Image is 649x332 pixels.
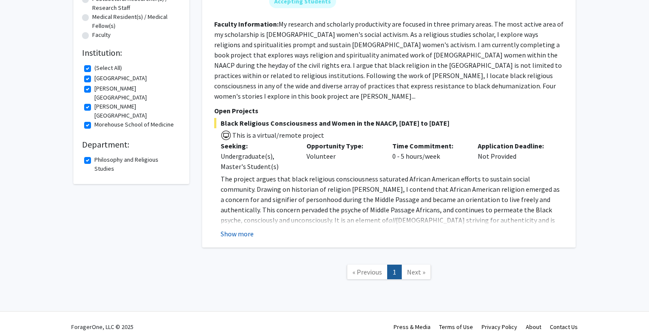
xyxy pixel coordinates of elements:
[94,84,179,102] label: [PERSON_NAME][GEOGRAPHIC_DATA]
[300,141,386,172] div: Volunteer
[306,141,379,151] p: Opportunity Type:
[221,141,294,151] p: Seeking:
[94,155,179,173] label: Philosophy and Religious Studies
[550,323,578,331] a: Contact Us
[214,106,564,116] p: Open Projects
[394,323,431,331] a: Press & Media
[388,216,396,224] em: all
[386,141,472,172] div: 0 - 5 hours/week
[526,323,541,331] a: About
[94,102,179,120] label: [PERSON_NAME][GEOGRAPHIC_DATA]
[221,151,294,172] div: Undergraduate(s), Master's Student(s)
[214,20,564,100] fg-read-more: My research and scholarly productivity are focused in three primary areas. The most active area o...
[352,268,382,276] span: « Previous
[221,229,254,239] button: Show more
[94,63,122,72] label: (Select All)
[94,120,174,129] label: Morehouse School of Medicine
[214,118,564,128] span: Black Religious Consciousness and Women in the NAACP, [DATE] to [DATE]
[471,141,557,172] div: Not Provided
[387,265,402,280] a: 1
[214,20,279,28] b: Faculty Information:
[92,12,181,30] label: Medical Resident(s) / Medical Fellow(s)
[407,268,425,276] span: Next »
[202,256,576,291] nav: Page navigation
[401,265,431,280] a: Next Page
[478,141,551,151] p: Application Deadline:
[82,139,181,150] h2: Department:
[482,323,517,331] a: Privacy Policy
[392,141,465,151] p: Time Commitment:
[92,30,111,39] label: Faculty
[82,48,181,58] h2: Institution:
[439,323,473,331] a: Terms of Use
[347,265,388,280] a: Previous Page
[231,131,324,139] span: This is a virtual/remote project
[6,293,36,326] iframe: Chat
[94,74,147,83] label: [GEOGRAPHIC_DATA]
